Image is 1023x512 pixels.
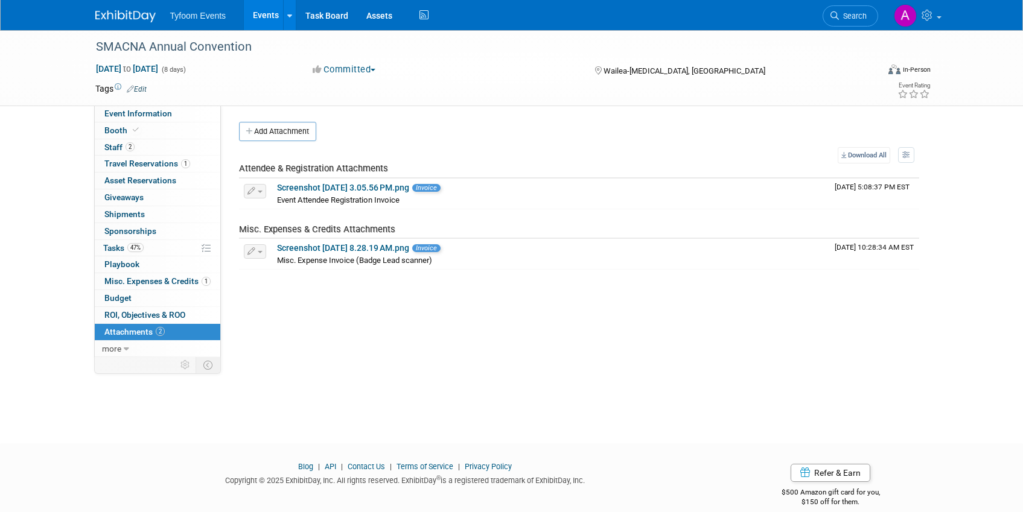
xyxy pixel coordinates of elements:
span: ROI, Objectives & ROO [104,310,185,320]
div: $500 Amazon gift card for you, [733,479,928,507]
span: 1 [202,277,211,286]
a: Travel Reservations1 [95,156,220,172]
a: Terms of Service [397,462,453,471]
a: Giveaways [95,189,220,206]
span: Budget [104,293,132,303]
span: more [102,344,121,353]
span: Misc. Expense Invoice (Badge Lead scanner) [277,256,432,265]
a: Shipments [95,206,220,223]
span: | [387,462,395,471]
div: In-Person [902,65,931,74]
span: Invoice [412,244,441,252]
span: Tasks [103,243,144,253]
a: Privacy Policy [465,462,512,471]
span: Event Information [104,109,172,118]
span: Sponsorships [104,226,156,236]
a: Attachments2 [95,324,220,340]
span: Misc. Expenses & Credits Attachments [239,224,395,235]
a: Download All [838,147,890,163]
a: Playbook [95,256,220,273]
a: Screenshot [DATE] 3.05.56 PM.png [277,183,409,192]
sup: ® [436,475,441,481]
div: Event Format [807,63,931,81]
div: $150 off for them. [733,497,928,507]
div: Event Rating [897,83,930,89]
a: Staff2 [95,139,220,156]
a: Sponsorships [95,223,220,239]
span: Staff [104,142,135,152]
a: Asset Reservations [95,172,220,189]
span: Search [839,11,867,21]
a: API [325,462,336,471]
span: 47% [127,243,144,252]
span: Tyfoom Events [170,11,226,21]
td: Upload Timestamp [830,239,919,269]
span: 2 [126,142,135,151]
td: Tags [95,83,147,95]
span: Upload Timestamp [835,243,914,251]
span: | [338,462,346,471]
img: ExhibitDay [95,10,156,22]
span: Booth [104,125,141,135]
span: 1 [181,159,190,168]
span: | [315,462,323,471]
a: Misc. Expenses & Credits1 [95,273,220,289]
div: SMACNA Annual Convention [92,36,860,58]
span: Shipments [104,209,145,219]
span: to [121,64,133,74]
span: [DATE] [DATE] [95,63,159,74]
span: Playbook [104,259,139,269]
span: Misc. Expenses & Credits [104,276,211,286]
td: Personalize Event Tab Strip [175,357,196,373]
span: | [455,462,463,471]
span: Attachments [104,327,165,337]
a: Booth [95,122,220,139]
span: Invoice [412,184,441,192]
a: Contact Us [348,462,385,471]
span: Upload Timestamp [835,183,910,191]
a: more [95,341,220,357]
span: Travel Reservations [104,159,190,168]
span: Asset Reservations [104,175,176,185]
a: Refer & Earn [791,464,870,482]
a: Tasks47% [95,240,220,256]
a: Event Information [95,106,220,122]
a: ROI, Objectives & ROO [95,307,220,323]
td: Upload Timestamp [830,179,919,209]
a: Search [823,5,878,27]
button: Add Attachment [239,122,316,141]
a: Blog [298,462,313,471]
a: Screenshot [DATE] 8.28.19 AM.png [277,243,409,253]
span: (8 days) [161,66,186,74]
div: Copyright © 2025 ExhibitDay, Inc. All rights reserved. ExhibitDay is a registered trademark of Ex... [95,472,716,486]
a: Budget [95,290,220,306]
span: Attendee & Registration Attachments [239,163,388,174]
button: Committed [308,63,380,76]
span: Event Attendee Registration Invoice [277,195,400,204]
i: Booth reservation complete [133,127,139,133]
a: Edit [127,85,147,93]
img: Format-Inperson.png [888,65,900,74]
span: 2 [156,327,165,336]
td: Toggle Event Tabs [196,357,220,373]
img: Angie Nichols [894,4,917,27]
span: Giveaways [104,192,144,202]
span: Wailea-[MEDICAL_DATA], [GEOGRAPHIC_DATA] [604,66,765,75]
